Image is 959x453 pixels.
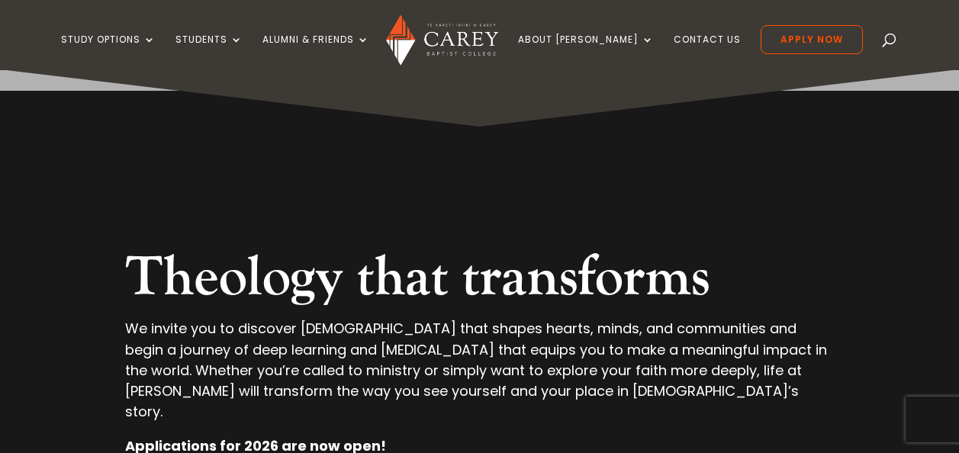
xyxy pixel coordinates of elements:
[674,34,741,70] a: Contact Us
[518,34,654,70] a: About [PERSON_NAME]
[262,34,369,70] a: Alumni & Friends
[125,318,834,435] p: We invite you to discover [DEMOGRAPHIC_DATA] that shapes hearts, minds, and communities and begin...
[61,34,156,70] a: Study Options
[761,25,863,54] a: Apply Now
[175,34,243,70] a: Students
[386,14,498,66] img: Carey Baptist College
[125,245,834,318] h2: Theology that transforms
